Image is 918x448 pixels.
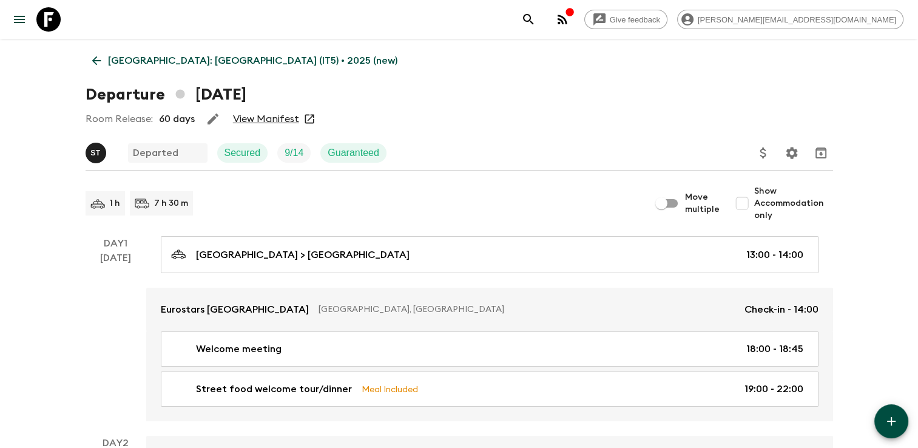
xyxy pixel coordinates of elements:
p: 1 h [110,197,120,209]
span: Show Accommodation only [754,185,833,222]
button: search adventures [516,7,541,32]
p: [GEOGRAPHIC_DATA], [GEOGRAPHIC_DATA] [319,304,735,316]
p: Departed [133,146,178,160]
button: Settings [780,141,804,165]
span: Move multiple [685,191,720,216]
p: Eurostars [GEOGRAPHIC_DATA] [161,302,309,317]
a: Eurostars [GEOGRAPHIC_DATA][GEOGRAPHIC_DATA], [GEOGRAPHIC_DATA]Check-in - 14:00 [146,288,833,331]
a: Welcome meeting18:00 - 18:45 [161,331,818,367]
span: [PERSON_NAME][EMAIL_ADDRESS][DOMAIN_NAME] [691,15,903,24]
p: Guaranteed [328,146,379,160]
div: Secured [217,143,268,163]
p: Secured [224,146,261,160]
p: Check-in - 14:00 [744,302,818,317]
button: Archive (Completed, Cancelled or Unsynced Departures only) [809,141,833,165]
a: [GEOGRAPHIC_DATA]: [GEOGRAPHIC_DATA] (IT5) • 2025 (new) [86,49,404,73]
a: [GEOGRAPHIC_DATA] > [GEOGRAPHIC_DATA]13:00 - 14:00 [161,236,818,273]
p: Meal Included [362,382,418,396]
div: Trip Fill [277,143,311,163]
a: Street food welcome tour/dinnerMeal Included19:00 - 22:00 [161,372,818,407]
p: Room Release: [86,112,153,126]
div: [PERSON_NAME][EMAIL_ADDRESS][DOMAIN_NAME] [677,10,903,29]
p: 19:00 - 22:00 [744,382,803,396]
p: Welcome meeting [196,342,282,356]
p: 60 days [159,112,195,126]
button: Update Price, Early Bird Discount and Costs [751,141,775,165]
h1: Departure [DATE] [86,83,246,107]
p: Day 1 [86,236,146,251]
div: [DATE] [100,251,131,421]
a: Give feedback [584,10,667,29]
p: 18:00 - 18:45 [746,342,803,356]
p: 7 h 30 m [154,197,188,209]
p: [GEOGRAPHIC_DATA] > [GEOGRAPHIC_DATA] [196,248,410,262]
p: [GEOGRAPHIC_DATA]: [GEOGRAPHIC_DATA] (IT5) • 2025 (new) [108,53,397,68]
span: Simona Timpanaro [86,146,109,156]
a: View Manifest [233,113,299,125]
p: 9 / 14 [285,146,303,160]
span: Give feedback [603,15,667,24]
p: 13:00 - 14:00 [746,248,803,262]
button: menu [7,7,32,32]
p: Street food welcome tour/dinner [196,382,352,396]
